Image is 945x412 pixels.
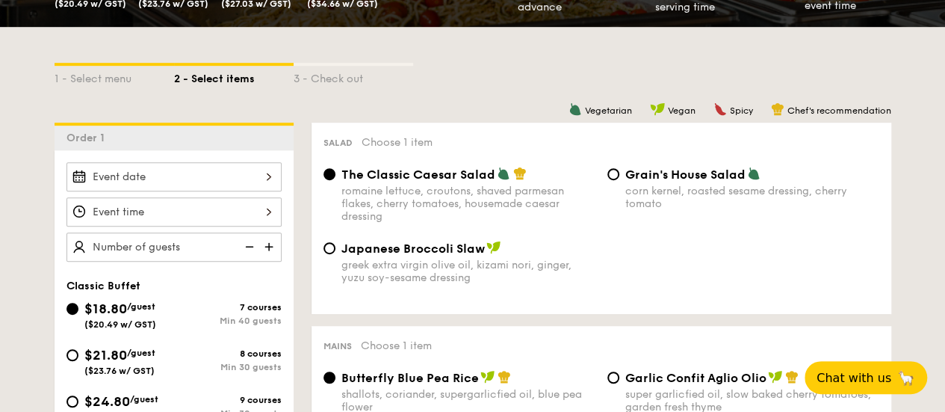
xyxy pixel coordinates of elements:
[66,396,78,408] input: $24.80/guest($27.03 w/ GST)9 coursesMin 30 guests
[323,138,353,148] span: Salad
[174,348,282,359] div: 8 courses
[480,370,495,384] img: icon-vegan.f8ff3823.svg
[174,395,282,405] div: 9 courses
[787,105,891,116] span: Chef's recommendation
[362,136,433,149] span: Choose 1 item
[768,370,783,384] img: icon-vegan.f8ff3823.svg
[568,102,582,116] img: icon-vegetarian.fe4039eb.svg
[323,341,352,351] span: Mains
[341,167,495,182] span: The Classic Caesar Salad
[84,319,156,330] span: ($20.49 w/ GST)
[513,167,527,180] img: icon-chef-hat.a58ddaea.svg
[66,233,282,262] input: Number of guests
[668,105,695,116] span: Vegan
[174,66,294,87] div: 2 - Select items
[66,162,282,191] input: Event date
[341,371,479,385] span: Butterfly Blue Pea Rice
[66,197,282,227] input: Event time
[747,167,760,180] img: icon-vegetarian.fe4039eb.svg
[294,66,413,87] div: 3 - Check out
[650,102,665,116] img: icon-vegan.f8ff3823.svg
[323,242,335,254] input: Japanese Broccoli Slawgreek extra virgin olive oil, kizami nori, ginger, yuzu soy-sesame dressing
[730,105,753,116] span: Spicy
[497,167,510,180] img: icon-vegetarian.fe4039eb.svg
[66,280,140,292] span: Classic Buffet
[130,394,158,405] span: /guest
[66,303,78,315] input: $18.80/guest($20.49 w/ GST)7 coursesMin 40 guests
[607,372,619,384] input: Garlic Confit Aglio Oliosuper garlicfied oil, slow baked cherry tomatoes, garden fresh thyme
[174,362,282,372] div: Min 30 guests
[174,302,282,313] div: 7 courses
[771,102,784,116] img: icon-chef-hat.a58ddaea.svg
[817,371,891,385] span: Chat with us
[323,168,335,180] input: The Classic Caesar Saladromaine lettuce, croutons, shaved parmesan flakes, cherry tomatoes, house...
[323,372,335,384] input: Butterfly Blue Pea Riceshallots, coriander, supergarlicfied oil, blue pea flower
[84,393,130,410] span: $24.80
[84,366,155,376] span: ($23.76 w/ GST)
[361,339,432,352] span: Choose 1 item
[84,347,127,363] span: $21.80
[174,316,282,326] div: Min 40 guests
[897,369,915,387] span: 🦙
[625,371,766,385] span: Garlic Confit Aglio Olio
[66,132,111,144] span: Order 1
[486,241,501,254] img: icon-vegan.f8ff3823.svg
[607,168,619,180] input: Grain's House Saladcorn kernel, roasted sesame dressing, cherry tomato
[713,102,727,116] img: icon-spicy.37a8142b.svg
[341,185,595,223] div: romaine lettuce, croutons, shaved parmesan flakes, cherry tomatoes, housemade caesar dressing
[55,66,174,87] div: 1 - Select menu
[341,259,595,284] div: greek extra virgin olive oil, kizami nori, ginger, yuzu soy-sesame dressing
[341,242,485,256] span: Japanese Broccoli Slaw
[625,167,746,182] span: Grain's House Salad
[785,370,799,384] img: icon-chef-hat.a58ddaea.svg
[237,233,259,261] img: icon-reduce.1d2dbef1.svg
[127,301,155,312] span: /guest
[66,349,78,361] input: $21.80/guest($23.76 w/ GST)8 coursesMin 30 guests
[805,361,927,394] button: Chat with us🦙
[259,233,282,261] img: icon-add.58712e84.svg
[127,348,155,358] span: /guest
[625,185,879,210] div: corn kernel, roasted sesame dressing, cherry tomato
[84,301,127,317] span: $18.80
[585,105,632,116] span: Vegetarian
[498,370,511,384] img: icon-chef-hat.a58ddaea.svg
